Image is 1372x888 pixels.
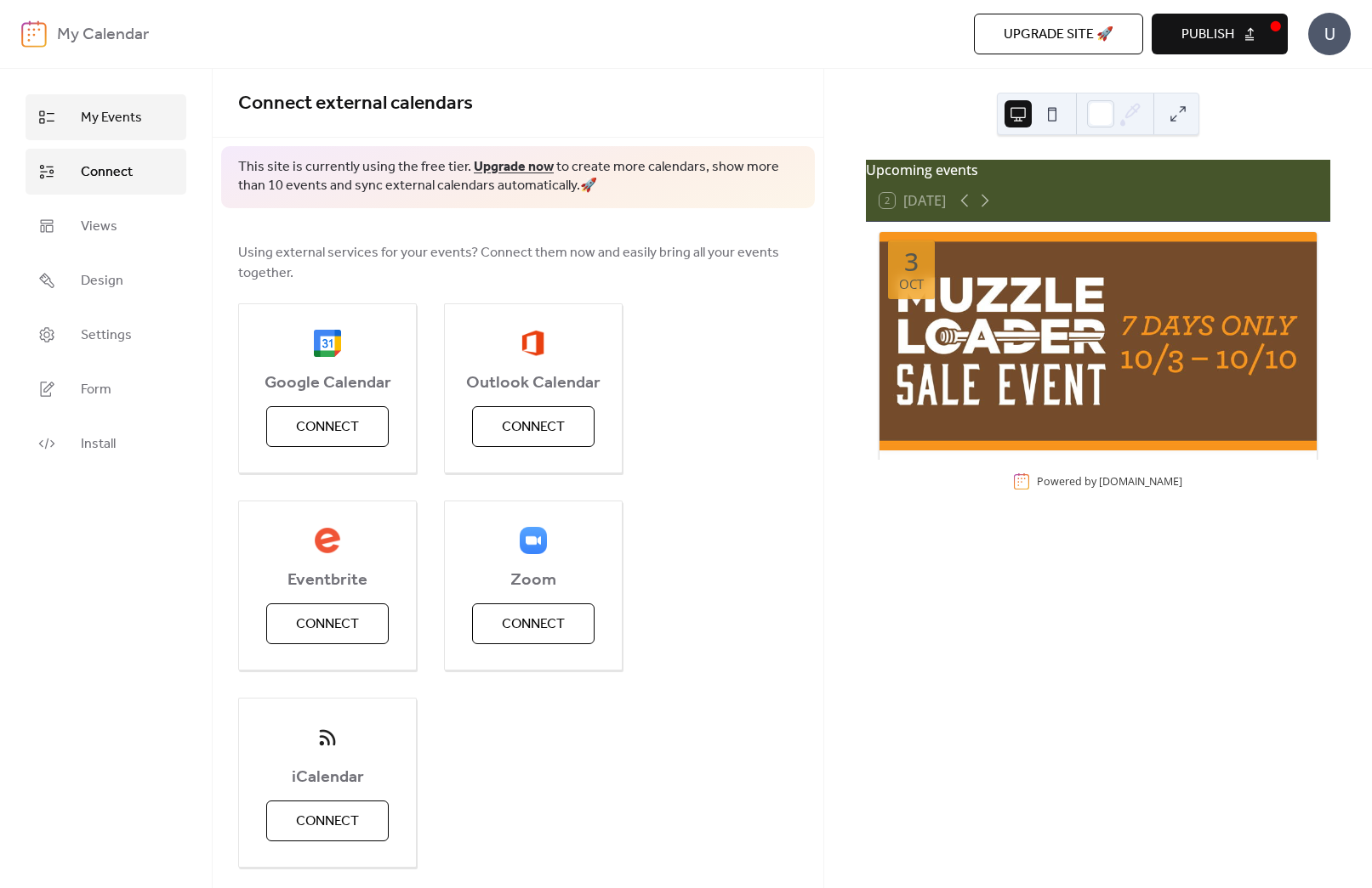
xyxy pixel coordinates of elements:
[81,325,132,346] span: Settings
[314,330,341,357] img: google
[296,614,359,635] span: Connect
[239,767,416,788] span: iCalendar
[238,243,798,284] span: Using external services for your events? Connect them now and easily bring all your events together.
[26,257,186,303] a: Design
[26,94,186,140] a: My Events
[239,570,416,591] span: Eventbrite
[1181,25,1234,45] span: Publish
[26,312,186,358] a: Settings
[26,366,186,412] a: Form
[266,406,389,447] button: Connect
[502,614,565,635] span: Connect
[520,527,547,554] img: zoom
[81,162,133,183] span: Connect
[238,85,473,122] span: Connect external calendars
[81,434,116,455] span: Install
[899,278,924,291] div: Oct
[81,108,142,128] span: My Events
[81,380,111,400] span: Form
[1152,14,1288,54] button: Publish
[26,203,186,249] a: Views
[904,249,919,274] div: 3
[314,724,341,751] img: ical
[81,217,117,237] span: Views
[1004,25,1113,45] span: Upgrade site 🚀
[521,330,544,357] img: outlook
[1037,474,1182,489] div: Powered by
[1099,474,1182,489] a: [DOMAIN_NAME]
[502,417,565,438] span: Connect
[238,158,798,196] span: This site is currently using the free tier. to create more calendars, show more than 10 events an...
[445,570,622,591] span: Zoom
[314,527,341,554] img: eventbrite
[472,406,595,447] button: Connect
[472,603,595,644] button: Connect
[296,417,359,438] span: Connect
[21,20,47,48] img: logo
[474,154,554,180] a: Upgrade now
[26,421,186,467] a: Install
[866,160,1330,180] div: Upcoming events
[81,271,123,291] span: Design
[57,19,149,51] b: My Calendar
[266,800,389,841] button: Connect
[239,373,416,393] span: Google Calendar
[296,812,359,832] span: Connect
[974,14,1143,54] button: Upgrade site 🚀
[445,373,622,393] span: Outlook Calendar
[1308,13,1351,55] div: U
[266,603,389,644] button: Connect
[26,149,186,195] a: Connect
